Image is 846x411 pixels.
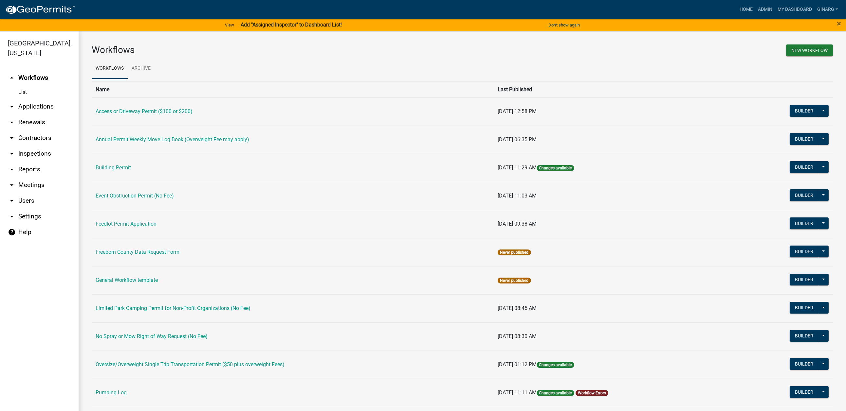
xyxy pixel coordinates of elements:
[790,386,818,398] button: Builder
[537,362,574,368] span: Changes available
[96,277,158,283] a: General Workflow template
[96,108,193,114] a: Access or Driveway Permit ($100 or $200)
[96,333,208,339] a: No Spray or Mow Right of Way Request (No Fee)
[96,389,127,396] a: Pumping Log
[8,213,16,220] i: arrow_drop_down
[96,361,285,368] a: Oversize/Overweight Single Trip Transportation Permit ($50 plus overweight Fees)
[790,330,818,342] button: Builder
[8,134,16,142] i: arrow_drop_down
[498,333,537,339] span: [DATE] 08:30 AM
[537,165,574,171] span: Changes available
[96,193,174,199] a: Event Obstruction Permit (No Fee)
[8,103,16,111] i: arrow_drop_down
[498,249,531,255] span: Never published
[96,249,179,255] a: Freeborn County Data Request Form
[498,389,537,396] span: [DATE] 11:11 AM
[128,58,155,79] a: Archive
[8,118,16,126] i: arrow_drop_down
[96,136,249,143] a: Annual Permit Weekly Move Log Book (Overweight Fee may apply)
[8,228,16,236] i: help
[790,302,818,314] button: Builder
[8,74,16,82] i: arrow_drop_up
[837,20,841,27] button: Close
[578,391,606,395] a: Workflow Errors
[498,164,537,171] span: [DATE] 11:29 AM
[775,3,815,16] a: My Dashboard
[837,19,841,28] span: ×
[494,81,736,97] th: Last Published
[92,81,494,97] th: Name
[737,3,755,16] a: Home
[790,133,818,145] button: Builder
[96,221,156,227] a: Feedlot Permit Application
[498,221,537,227] span: [DATE] 09:38 AM
[790,189,818,201] button: Builder
[790,105,818,117] button: Builder
[790,358,818,370] button: Builder
[755,3,775,16] a: Admin
[222,20,237,30] a: View
[790,274,818,285] button: Builder
[8,165,16,173] i: arrow_drop_down
[498,136,537,143] span: [DATE] 06:35 PM
[498,108,537,114] span: [DATE] 12:58 PM
[498,193,537,199] span: [DATE] 11:03 AM
[8,150,16,158] i: arrow_drop_down
[8,181,16,189] i: arrow_drop_down
[537,390,574,396] span: Changes available
[96,305,250,311] a: Limited Park Camping Permit for Non-Profit Organizations (No Fee)
[92,44,457,56] h3: Workflows
[96,164,131,171] a: Building Permit
[790,161,818,173] button: Builder
[546,20,582,30] button: Don't show again
[790,246,818,257] button: Builder
[92,58,128,79] a: Workflows
[790,217,818,229] button: Builder
[786,44,833,56] button: New Workflow
[498,361,537,368] span: [DATE] 01:12 PM
[498,305,537,311] span: [DATE] 08:45 AM
[241,22,342,28] strong: Add "Assigned Inspector" to Dashboard List!
[498,278,531,283] span: Never published
[815,3,841,16] a: ginarg
[8,197,16,205] i: arrow_drop_down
